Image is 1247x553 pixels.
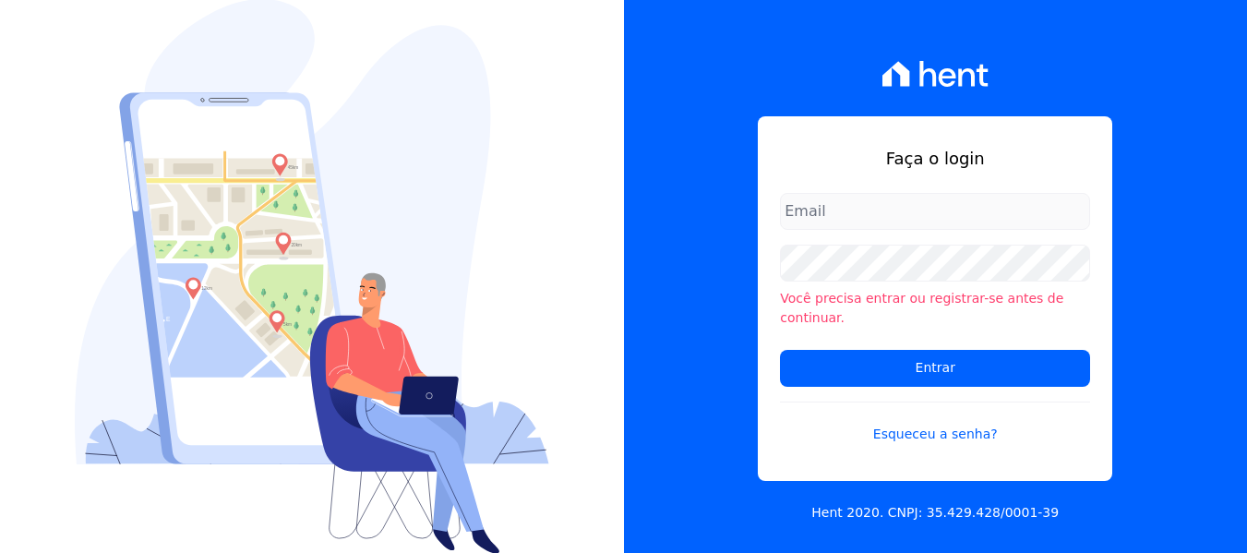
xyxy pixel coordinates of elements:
input: Entrar [780,350,1090,387]
h1: Faça o login [780,146,1090,171]
input: Email [780,193,1090,230]
p: Hent 2020. CNPJ: 35.429.428/0001-39 [811,503,1059,523]
li: Você precisa entrar ou registrar-se antes de continuar. [780,289,1090,328]
a: Esqueceu a senha? [780,402,1090,444]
